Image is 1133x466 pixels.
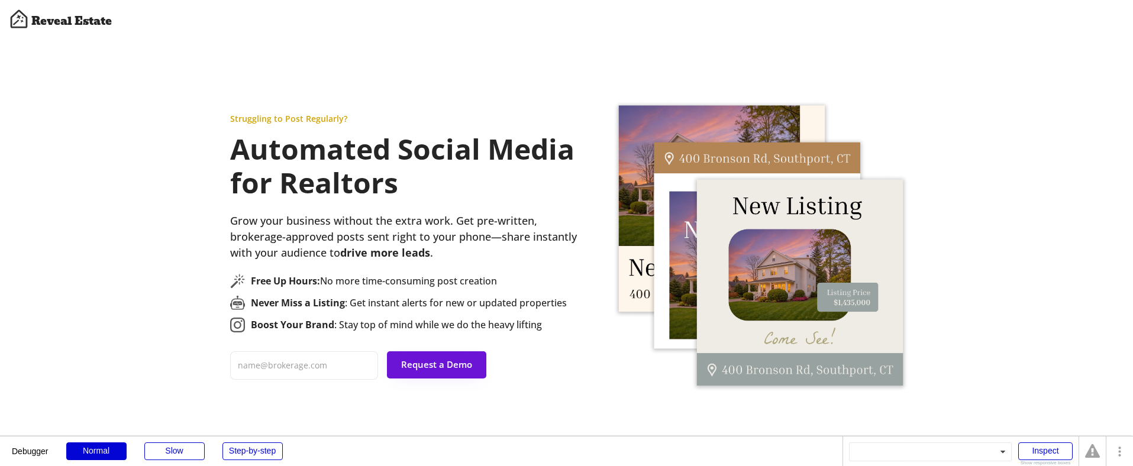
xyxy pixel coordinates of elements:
[251,274,577,287] div: No more time-consuming post creation
[251,274,320,287] strong: Free Up Hours:
[12,436,49,455] div: Debugger
[340,245,430,260] strong: drive more leads
[387,351,486,378] button: Request a Demo
[230,351,378,380] input: name@brokerage.com
[9,9,28,28] img: Artboard%201%20copy%203%20%281%29.svg
[230,113,347,125] div: Struggling to Post Regularly?
[1018,461,1073,465] div: Show responsive boxes
[66,442,127,460] div: Normal
[144,442,205,460] div: Slow
[251,296,577,309] div: : Get instant alerts for new or updated properties
[613,101,909,392] img: Social%20Posts%20%281%29.png
[31,14,112,28] h4: Reveal Estate
[230,132,577,200] h1: Automated Social Media for Realtors
[251,296,345,309] strong: Never Miss a Listing
[1018,442,1073,460] div: Inspect
[230,213,577,261] div: Grow your business without the extra work. Get pre-written, brokerage-approved posts sent right t...
[251,318,334,331] strong: Boost Your Brand
[222,442,283,460] div: Step-by-step
[251,318,577,331] div: : Stay top of mind while we do the heavy lifting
